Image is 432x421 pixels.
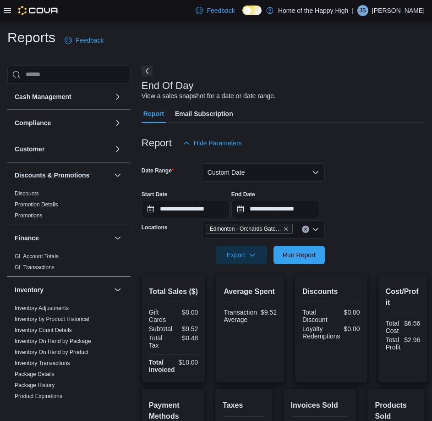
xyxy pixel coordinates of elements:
span: Feedback [207,6,235,15]
p: Home of the Happy High [278,5,348,16]
span: Edmonton - Orchards Gate - Fire & Flower [206,224,293,234]
button: Customer [15,144,110,154]
div: Discounts & Promotions [7,188,131,225]
h3: Cash Management [15,92,71,101]
a: Inventory Transactions [15,360,70,366]
div: $9.52 [261,309,277,316]
div: Gift Cards [149,309,172,323]
a: GL Account Totals [15,253,59,260]
h3: End Of Day [142,80,194,91]
div: Transaction Average [224,309,257,323]
a: Inventory On Hand by Package [15,338,91,344]
h2: Taxes [223,400,265,411]
button: Discounts & Promotions [15,171,110,180]
h3: Discounts & Promotions [15,171,89,180]
p: [PERSON_NAME] [372,5,425,16]
div: $10.00 [179,359,198,366]
h2: Discounts [302,286,360,297]
div: Total Profit [386,336,401,351]
span: Package History [15,382,55,389]
div: $0.00 [333,309,360,316]
button: Run Report [273,246,325,264]
a: Package Details [15,371,55,377]
div: Loyalty Redemptions [302,325,340,340]
button: Cash Management [112,91,123,102]
h2: Invoices Sold [291,400,350,411]
button: Export [216,246,267,264]
label: Start Date [142,191,168,198]
div: Total Cost [386,320,401,334]
strong: Total Invoiced [149,359,175,373]
span: Inventory On Hand by Product [15,349,88,356]
div: $9.52 [176,325,198,332]
label: Locations [142,224,168,231]
div: Finance [7,251,131,277]
span: Package Details [15,371,55,378]
h1: Reports [7,28,55,47]
h3: Finance [15,233,39,243]
div: Total Discount [302,309,329,323]
h3: Inventory [15,285,44,294]
button: Customer [112,144,123,155]
button: Clear input [302,226,309,233]
a: Discounts [15,190,39,197]
a: Feedback [61,31,107,50]
button: Inventory [112,284,123,295]
span: Inventory On Hand by Package [15,338,91,345]
span: JS [360,5,366,16]
div: View a sales snapshot for a date or date range. [142,91,276,101]
span: Edmonton - Orchards Gate - Fire & Flower [210,224,281,233]
span: Dark Mode [242,15,243,16]
button: Finance [15,233,110,243]
span: Inventory Adjustments [15,305,69,312]
button: Finance [112,233,123,244]
h2: Cost/Profit [386,286,421,308]
a: Inventory by Product Historical [15,316,89,322]
input: Dark Mode [242,6,262,15]
span: Run Report [283,250,316,260]
h3: Report [142,138,172,149]
h3: Customer [15,144,44,154]
span: Product Expirations [15,393,62,400]
a: Inventory On Hand by Product [15,349,88,355]
img: Cova [18,6,59,15]
a: Inventory Adjustments [15,305,69,311]
div: Subtotal [149,325,172,332]
button: Hide Parameters [179,134,246,152]
span: Feedback [76,36,104,45]
span: Hide Parameters [194,138,242,148]
button: Cash Management [15,92,110,101]
a: Package History [15,382,55,388]
span: Export [221,246,262,264]
span: Report [143,105,164,123]
div: Total Tax [149,334,172,349]
input: Press the down key to open a popover containing a calendar. [142,200,230,218]
button: Custom Date [202,163,325,182]
div: $0.48 [175,334,198,342]
a: Promotion Details [15,201,58,208]
span: Email Subscription [175,105,233,123]
input: Press the down key to open a popover containing a calendar. [231,200,319,218]
h2: Total Sales ($) [149,286,198,297]
span: GL Account Totals [15,253,59,260]
div: $0.00 [344,325,360,332]
div: $6.56 [404,320,420,327]
div: $2.96 [404,336,420,343]
label: End Date [231,191,255,198]
div: Jesse Singh [357,5,368,16]
span: Inventory by Product Historical [15,316,89,323]
button: Compliance [112,117,123,128]
button: Remove Edmonton - Orchards Gate - Fire & Flower from selection in this group [283,226,289,232]
span: Inventory Transactions [15,360,70,367]
a: Inventory Count Details [15,327,72,333]
button: Inventory [15,285,110,294]
span: Inventory Count Details [15,327,72,334]
a: GL Transactions [15,264,55,271]
button: Discounts & Promotions [112,170,123,181]
a: Feedback [192,1,238,20]
p: | [352,5,354,16]
a: Promotions [15,212,43,219]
